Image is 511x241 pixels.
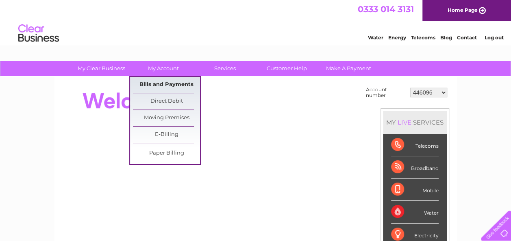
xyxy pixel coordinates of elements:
a: Moving Premises [133,110,200,126]
a: Paper Billing [133,145,200,161]
div: Telecoms [391,134,439,156]
div: Water [391,201,439,223]
a: Telecoms [411,34,435,41]
a: Services [191,61,259,76]
a: Blog [440,34,452,41]
div: Broadband [391,156,439,179]
a: Make A Payment [315,61,382,76]
div: Mobile [391,179,439,201]
a: Contact [457,34,477,41]
a: Bills and Payments [133,77,200,93]
td: Account number [364,85,408,100]
a: 0333 014 3131 [358,4,414,14]
a: E-Billing [133,127,200,143]
a: Water [368,34,383,41]
img: logo.png [18,21,59,46]
div: Clear Business is a trading name of Verastar Limited (registered in [GEOGRAPHIC_DATA] No. 3667643... [64,4,448,39]
div: LIVE [396,118,413,126]
a: My Clear Business [68,61,135,76]
div: MY SERVICES [383,111,447,134]
a: Customer Help [253,61,320,76]
a: My Account [130,61,197,76]
a: Direct Debit [133,93,200,110]
a: Log out [484,34,503,41]
a: Energy [388,34,406,41]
